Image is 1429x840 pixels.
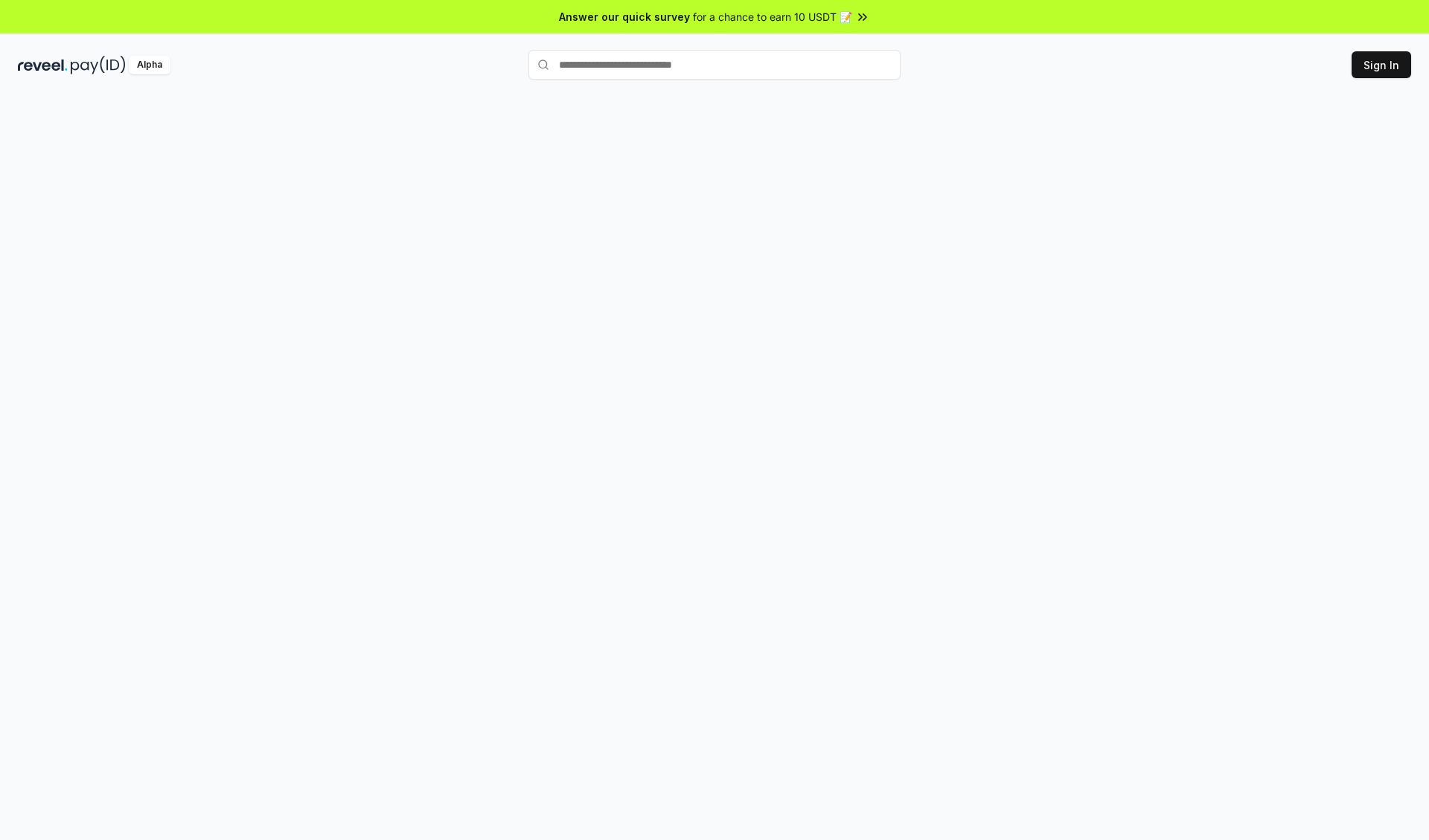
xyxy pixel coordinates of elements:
div: Alpha [129,56,170,74]
img: reveel_dark [18,56,68,74]
button: Sign In [1352,51,1411,78]
img: pay_id [71,56,126,74]
span: for a chance to earn 10 USDT 📝 [693,9,852,25]
span: Answer our quick survey [559,9,690,25]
